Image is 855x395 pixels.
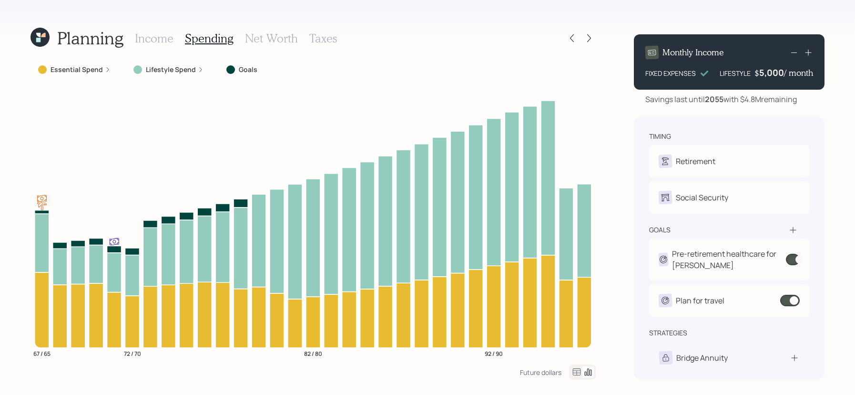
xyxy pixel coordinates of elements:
[185,31,234,45] h3: Spending
[676,156,715,167] div: Retirement
[720,68,751,78] div: LIFESTYLE
[784,68,813,78] h4: / month
[676,295,724,306] div: Plan for travel
[57,28,123,48] h1: Planning
[309,31,337,45] h3: Taxes
[754,68,759,78] h4: $
[662,47,724,58] h4: Monthly Income
[245,31,298,45] h3: Net Worth
[124,349,141,357] tspan: 72 / 70
[135,31,173,45] h3: Income
[676,192,728,203] div: Social Security
[33,349,51,357] tspan: 67 / 65
[705,94,723,104] b: 2055
[676,352,728,364] div: Bridge Annuity
[645,68,696,78] div: FIXED EXPENSES
[649,132,671,141] div: timing
[649,328,687,338] div: strategies
[239,65,257,74] label: Goals
[649,225,671,235] div: goals
[51,65,103,74] label: Essential Spend
[672,248,786,271] div: Pre-retirement healthcare for [PERSON_NAME]
[304,349,322,357] tspan: 82 / 80
[520,368,561,377] div: Future dollars
[146,65,196,74] label: Lifestyle Spend
[759,67,784,78] div: 5,000
[485,349,503,357] tspan: 92 / 90
[645,94,797,105] div: Savings last until with $4.8M remaining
